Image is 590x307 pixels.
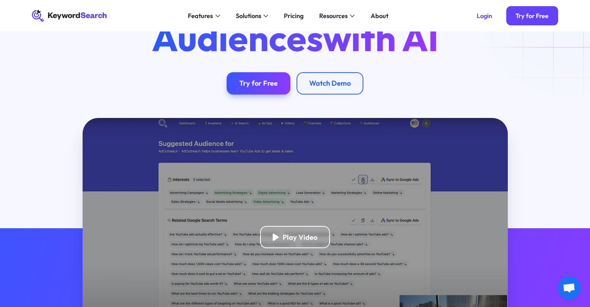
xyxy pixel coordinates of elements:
[506,6,558,25] a: Try for Free
[188,11,213,21] div: Features
[239,79,278,88] div: Try for Free
[366,10,393,22] a: About
[323,15,439,61] span: with AI
[558,276,581,299] a: Ouvrir le chat
[319,11,348,21] div: Resources
[279,10,308,22] a: Pricing
[371,11,388,21] div: About
[515,12,549,20] div: Try for Free
[284,11,303,21] div: Pricing
[309,79,351,88] div: Watch Demo
[477,12,492,20] div: Login
[283,233,317,242] div: Play Video
[236,11,261,21] div: Solutions
[227,72,290,94] a: Try for Free
[467,6,501,25] a: Login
